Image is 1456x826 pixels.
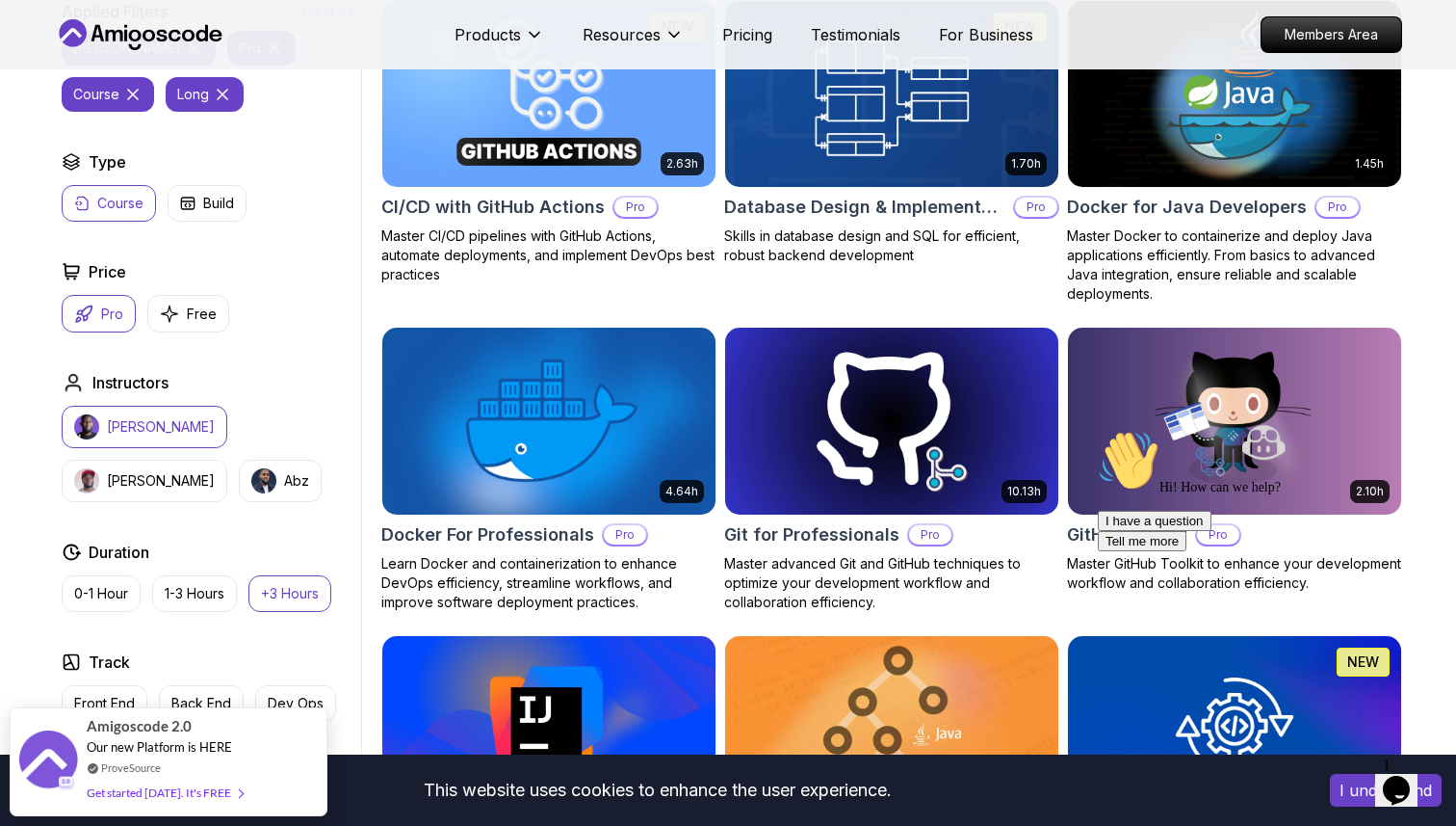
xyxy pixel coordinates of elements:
img: Java Integration Testing card [1068,636,1401,823]
img: instructor img [74,414,99,440]
button: Accept cookies [1330,774,1442,807]
h2: Track [89,651,130,674]
a: Git for Professionals card10.13hGit for ProfessionalsProMaster advanced Git and GitHub techniques... [724,327,1059,612]
h2: Type [89,150,126,173]
button: Pro [62,295,136,333]
img: :wave: [8,8,69,69]
p: Course [97,194,143,213]
button: Dev Ops [255,685,336,722]
p: Free [187,305,217,324]
img: Docker for Java Developers card [1068,1,1401,188]
a: ProveSource [101,759,161,776]
div: Get started [DATE]. It's FREE [87,782,243,804]
button: Build [168,185,247,222]
h2: GitHub Toolkit [1067,521,1187,548]
button: Course [62,185,156,222]
button: instructor img[PERSON_NAME] [62,460,227,502]
img: Git for Professionals card [725,328,1058,515]
p: +3 Hours [261,584,319,603]
p: 0-1 Hour [74,584,128,603]
button: I have a question [8,89,121,109]
img: IntelliJ IDEA Developer Guide card [382,636,715,823]
p: Master GitHub Toolkit to enhance your development workflow and collaboration efficiency. [1067,554,1402,593]
p: 1.70h [1011,156,1041,172]
button: course [62,77,154,112]
button: Free [147,295,229,333]
button: 1-3 Hours [152,575,237,612]
h2: Docker For Professionals [381,521,594,548]
p: Build [203,194,234,213]
p: 1.45h [1355,156,1384,172]
p: long [177,85,209,104]
button: Front End [62,685,147,722]
button: Products [455,23,544,62]
button: Resources [583,23,684,62]
button: instructor imgAbz [239,460,322,502]
p: Pro [604,525,646,545]
a: Pricing [722,23,772,46]
a: Members Area [1261,16,1402,53]
a: GitHub Toolkit card2.10hGitHub ToolkitProMaster GitHub Toolkit to enhance your development workfl... [1067,327,1402,593]
h2: Docker for Java Developers [1067,194,1307,221]
p: Pro [614,198,657,217]
p: Master Docker to containerize and deploy Java applications efficiently. From basics to advanced J... [1067,226,1402,304]
button: Tell me more [8,109,96,129]
p: Members Area [1261,17,1401,52]
a: For Business [939,23,1033,46]
p: Resources [583,23,661,46]
h2: Instructors [92,371,169,394]
p: Pro [909,525,951,545]
p: Master CI/CD pipelines with GitHub Actions, automate deployments, and implement DevOps best pract... [381,226,716,284]
button: long [166,77,244,112]
button: 0-1 Hour [62,575,141,612]
h2: Git for Professionals [724,521,899,548]
div: This website uses cookies to enhance the user experience. [14,769,1301,812]
p: 1-3 Hours [165,584,224,603]
p: Dev Ops [268,694,324,713]
a: Docker For Professionals card4.64hDocker For ProfessionalsProLearn Docker and containerization to... [381,327,716,612]
button: instructor img[PERSON_NAME] [62,406,227,448]
img: Database Design & Implementation card [725,1,1058,188]
h2: Duration [89,541,149,564]
img: CI/CD with GitHub Actions card [382,1,715,188]
p: Pro [1316,198,1359,217]
button: +3 Hours [248,575,331,612]
p: [PERSON_NAME] [107,471,215,491]
p: course [73,85,119,104]
div: 👋Hi! How can we help?I have a questionTell me more [8,8,354,129]
iframe: chat widget [1090,422,1437,739]
button: Back End [159,685,244,722]
p: Master advanced Git and GitHub techniques to optimize your development workflow and collaboration... [724,554,1059,612]
h2: Price [89,260,126,283]
h2: Database Design & Implementation [724,194,1005,221]
span: Hi! How can we help? [8,58,191,72]
h2: CI/CD with GitHub Actions [381,194,605,221]
img: Java Data Structures card [725,636,1058,823]
p: Back End [171,694,231,713]
img: Docker For Professionals card [382,328,715,515]
img: GitHub Toolkit card [1068,328,1401,515]
span: Amigoscode 2.0 [87,715,192,737]
p: Front End [74,694,135,713]
p: Pro [101,305,123,324]
img: instructor img [74,468,99,493]
p: 10.13h [1007,484,1041,499]
p: Products [455,23,521,46]
p: Skills in database design and SQL for efficient, robust backend development [724,226,1059,265]
iframe: chat widget [1375,749,1437,807]
img: instructor img [251,468,276,493]
p: Learn Docker and containerization to enhance DevOps efficiency, streamline workflows, and improve... [381,554,716,612]
p: [PERSON_NAME] [107,417,215,437]
a: Testimonials [811,23,900,46]
p: Pro [1015,198,1057,217]
img: provesource social proof notification image [19,731,77,793]
p: 4.64h [665,484,698,499]
span: Our new Platform is HERE [87,739,232,755]
p: Abz [284,471,309,491]
p: 2.63h [666,156,698,172]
